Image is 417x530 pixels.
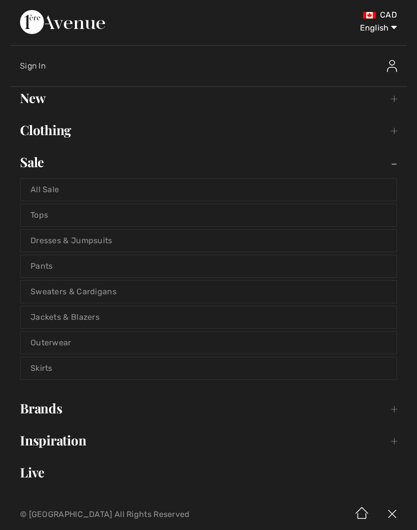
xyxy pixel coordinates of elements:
div: CAD [246,10,397,20]
p: © [GEOGRAPHIC_DATA] All Rights Reserved [20,511,246,518]
a: Pants [20,255,396,277]
img: Home [347,499,377,530]
a: Jackets & Blazers [20,306,396,328]
a: Outerwear [20,332,396,354]
a: Sweaters & Cardigans [20,281,396,303]
a: Brands [10,397,407,419]
a: Skirts [20,357,396,379]
a: Tops [20,204,396,226]
a: Dresses & Jumpsuits [20,230,396,252]
img: X [377,499,407,530]
span: Sign In [20,61,45,71]
a: Live [10,461,407,483]
img: 1ère Avenue [20,10,105,34]
a: All Sale [20,179,396,201]
a: Inspiration [10,429,407,451]
a: Sale [10,151,407,173]
img: Sign In [387,60,397,72]
a: Clothing [10,119,407,141]
a: Prom [10,493,407,515]
a: New [10,87,407,109]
